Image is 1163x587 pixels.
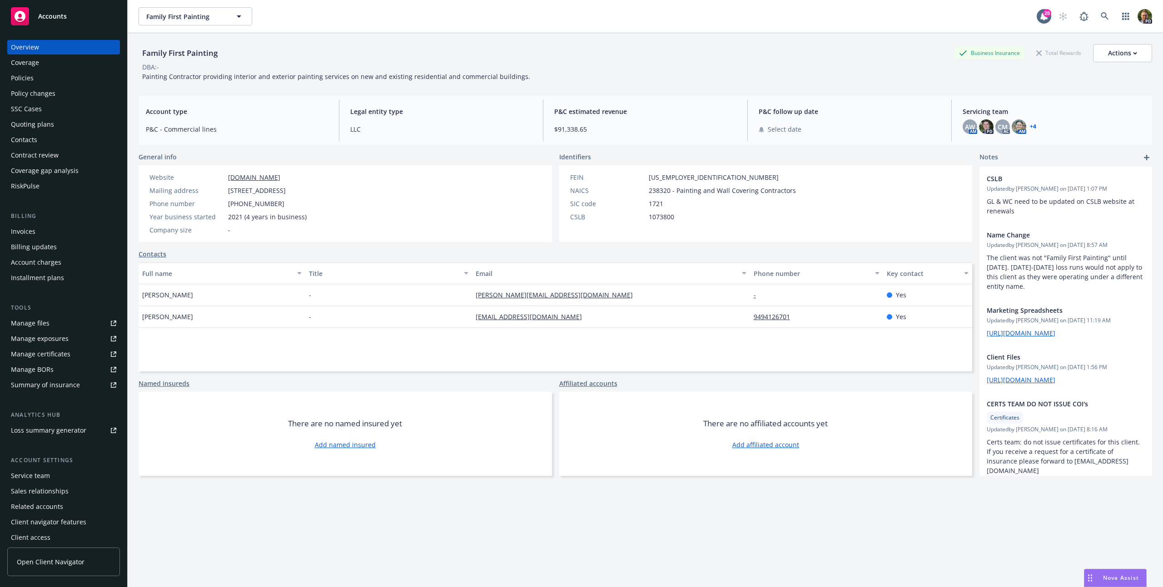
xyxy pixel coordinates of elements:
[7,240,120,254] a: Billing updates
[11,530,50,545] div: Client access
[142,290,193,300] span: [PERSON_NAME]
[11,316,50,330] div: Manage files
[309,269,458,278] div: Title
[963,107,1145,116] span: Servicing team
[554,107,736,116] span: P&C estimated revenue
[11,469,50,483] div: Service team
[228,199,284,208] span: [PHONE_NUMBER]
[7,347,120,361] a: Manage certificates
[11,484,69,498] div: Sales relationships
[759,107,941,116] span: P&C follow up date
[11,71,34,85] div: Policies
[142,269,292,278] div: Full name
[476,312,589,321] a: [EMAIL_ADDRESS][DOMAIN_NAME]
[350,124,532,134] span: LLC
[559,379,617,388] a: Affiliated accounts
[987,185,1145,193] span: Updated by [PERSON_NAME] on [DATE] 1:07 PM
[11,331,69,346] div: Manage exposures
[139,152,177,162] span: General info
[11,347,70,361] div: Manage certificates
[1030,124,1036,129] a: +4
[228,173,280,182] a: [DOMAIN_NAME]
[11,515,86,529] div: Client navigator features
[7,55,120,70] a: Coverage
[896,312,906,321] span: Yes
[7,163,120,178] a: Coverage gap analysis
[309,312,311,321] span: -
[987,425,1145,434] span: Updated by [PERSON_NAME] on [DATE] 8:16 AM
[1117,7,1135,25] a: Switch app
[472,262,750,284] button: Email
[7,179,120,193] a: RiskPulse
[570,173,645,182] div: FEIN
[987,375,1055,384] a: [URL][DOMAIN_NAME]
[7,499,120,514] a: Related accounts
[228,186,286,195] span: [STREET_ADDRESS]
[987,253,1144,291] span: The client was not "Family First Painting" until [DATE]. [DATE]-[DATE] loss runs would not apply ...
[149,212,224,222] div: Year business started
[1054,7,1072,25] a: Start snowing
[7,117,120,132] a: Quoting plans
[11,179,40,193] div: RiskPulse
[7,331,120,346] a: Manage exposures
[149,225,224,235] div: Company size
[7,530,120,545] a: Client access
[139,7,252,25] button: Family First Painting
[979,392,1152,483] div: CERTS TEAM DO NOT ISSUE COI'sCertificatesUpdatedby [PERSON_NAME] on [DATE] 8:16 AMCerts team: do ...
[979,119,994,134] img: photo
[750,262,884,284] button: Phone number
[11,271,64,285] div: Installment plans
[149,186,224,195] div: Mailing address
[139,379,189,388] a: Named insureds
[11,40,39,54] div: Overview
[987,399,1121,409] span: CERTS TEAM DO NOT ISSUE COI's
[139,47,221,59] div: Family First Painting
[1138,9,1152,24] img: photo
[7,303,120,312] div: Tools
[11,255,61,270] div: Account charges
[11,117,54,132] div: Quoting plans
[979,152,998,163] span: Notes
[7,271,120,285] a: Installment plans
[1084,569,1147,587] button: Nova Assist
[142,72,530,81] span: Painting Contractor providing interior and exterior painting services on new and existing residen...
[1084,569,1096,587] div: Drag to move
[7,423,120,438] a: Loss summary generator
[476,291,640,299] a: [PERSON_NAME][EMAIL_ADDRESS][DOMAIN_NAME]
[1075,7,1093,25] a: Report a Bug
[754,291,763,299] a: -
[987,329,1055,337] a: [URL][DOMAIN_NAME]
[11,133,37,147] div: Contacts
[1103,574,1139,582] span: Nova Assist
[987,438,1142,475] span: Certs team: do not issue certificates for this client. If you receive a request for a certificate...
[1096,7,1114,25] a: Search
[149,199,224,208] div: Phone number
[554,124,736,134] span: $91,338.65
[649,212,674,222] span: 1073800
[146,12,225,21] span: Family First Painting
[7,362,120,377] a: Manage BORs
[883,262,972,284] button: Key contact
[7,71,120,85] a: Policies
[987,174,1121,183] span: CSLB
[7,4,120,29] a: Accounts
[11,240,57,254] div: Billing updates
[768,124,801,134] span: Select date
[288,418,402,429] span: There are no named insured yet
[228,225,230,235] span: -
[7,410,120,419] div: Analytics hub
[1043,9,1051,17] div: 28
[979,298,1152,345] div: Marketing SpreadsheetsUpdatedby [PERSON_NAME] on [DATE] 11:19 AM[URL][DOMAIN_NAME]
[11,499,63,514] div: Related accounts
[38,13,67,20] span: Accounts
[1093,44,1152,62] button: Actions
[7,102,120,116] a: SSC Cases
[11,55,39,70] div: Coverage
[1141,152,1152,163] a: add
[7,224,120,239] a: Invoices
[559,152,591,162] span: Identifiers
[7,456,120,465] div: Account settings
[703,418,828,429] span: There are no affiliated accounts yet
[570,199,645,208] div: SIC code
[139,249,166,259] a: Contacts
